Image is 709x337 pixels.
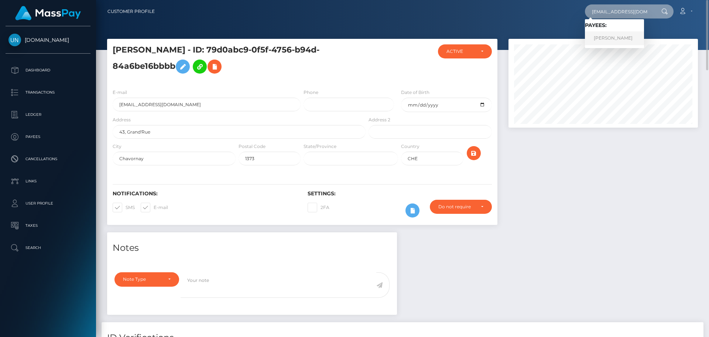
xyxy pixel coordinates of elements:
p: Transactions [8,87,88,98]
label: State/Province [304,143,336,150]
div: Do not require [438,204,475,210]
p: Cancellations [8,154,88,165]
a: Taxes [6,216,90,235]
label: Address [113,117,131,123]
a: User Profile [6,194,90,213]
button: Do not require [430,200,492,214]
a: Payees [6,128,90,146]
span: [DOMAIN_NAME] [6,37,90,43]
a: Ledger [6,105,90,124]
div: Note Type [123,276,162,282]
a: Transactions [6,83,90,102]
p: Links [8,176,88,187]
p: Ledger [8,109,88,120]
label: E-mail [141,203,168,212]
p: Search [8,242,88,253]
label: Phone [304,89,318,96]
label: SMS [113,203,135,212]
label: 2FA [308,203,329,212]
label: Country [401,143,419,150]
label: E-mail [113,89,127,96]
p: Payees [8,131,88,142]
a: Search [6,239,90,257]
a: Cancellations [6,150,90,168]
a: Links [6,172,90,191]
h5: [PERSON_NAME] - ID: 79d0abc9-0f5f-4756-b94d-84a6be16bbbb [113,44,362,77]
h6: Notifications: [113,191,297,197]
p: Dashboard [8,65,88,76]
label: Address 2 [369,117,390,123]
a: [PERSON_NAME] [585,31,644,45]
button: Note Type [114,272,179,286]
button: ACTIVE [438,44,492,58]
input: Search... [585,4,654,18]
h4: Notes [113,242,391,255]
label: City [113,143,121,150]
img: Unlockt.me [8,34,21,46]
p: User Profile [8,198,88,209]
a: Dashboard [6,61,90,80]
h6: Settings: [308,191,491,197]
div: ACTIVE [446,48,475,54]
img: MassPay Logo [15,6,81,20]
label: Date of Birth [401,89,429,96]
p: Taxes [8,220,88,231]
h6: Payees: [585,22,644,28]
a: Customer Profile [107,4,155,19]
label: Postal Code [239,143,266,150]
